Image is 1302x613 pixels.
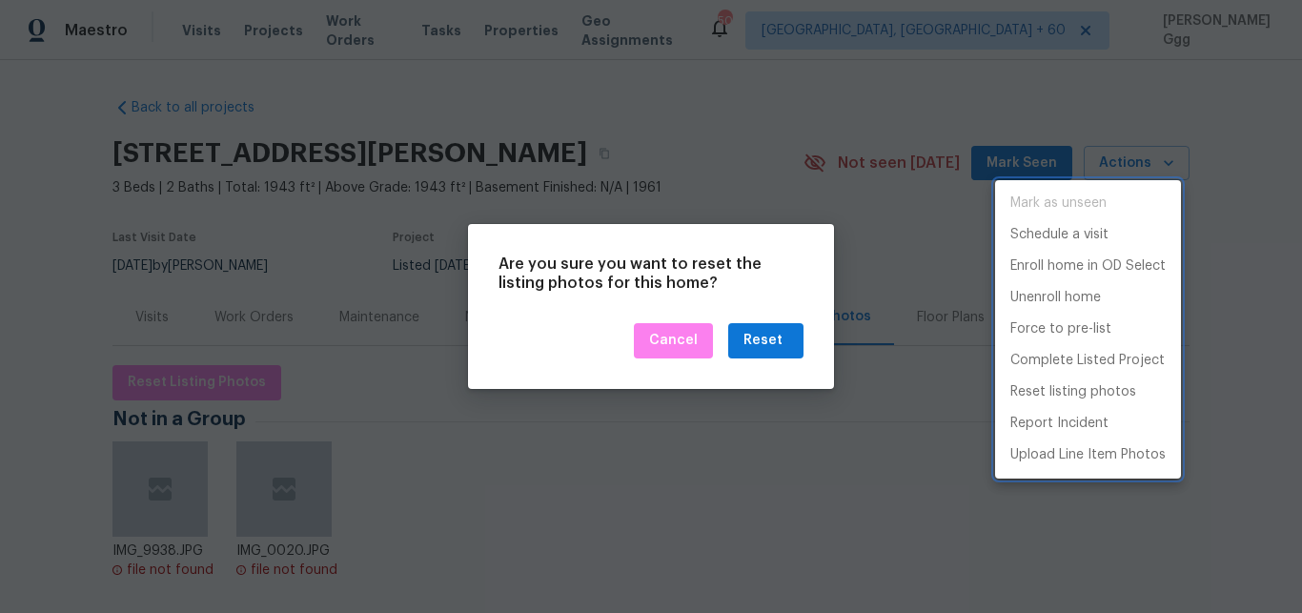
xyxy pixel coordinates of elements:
p: Upload Line Item Photos [1010,445,1166,465]
p: Unenroll home [1010,288,1101,308]
p: Schedule a visit [1010,225,1109,245]
p: Report Incident [1010,414,1109,434]
p: Enroll home in OD Select [1010,256,1166,276]
p: Reset listing photos [1010,382,1136,402]
p: Complete Listed Project [1010,351,1165,371]
p: Force to pre-list [1010,319,1111,339]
